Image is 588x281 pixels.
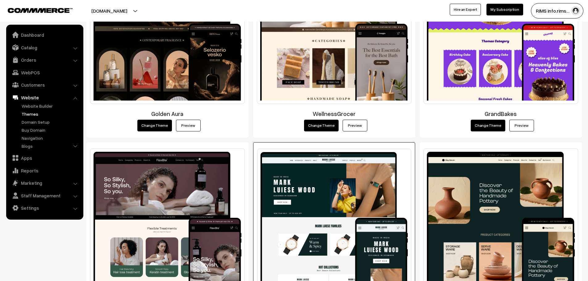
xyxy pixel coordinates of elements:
a: Customers [8,79,81,90]
a: Blogs [20,143,81,149]
h3: WellnessGrocer [257,110,411,117]
a: Preview [176,120,201,131]
a: WebPOS [8,67,81,78]
a: Staff Management [8,190,81,201]
a: Catalog [8,42,81,53]
a: Preview [509,120,534,131]
img: COMMMERCE [8,8,73,13]
button: [DOMAIN_NAME] [70,3,149,19]
a: My Subscription [486,4,523,15]
button: RIMS info.rims… [531,3,583,19]
a: Website Builder [20,103,81,109]
button: Change Theme [471,120,505,131]
a: Settings [8,202,81,213]
button: Change Theme [137,120,172,131]
a: Domain Setup [20,119,81,125]
a: COMMMERCE [8,6,62,14]
img: user [571,6,580,15]
a: Themes [20,111,81,117]
a: Reports [8,165,81,176]
a: Preview [343,120,367,131]
a: Hire an Expert [450,4,481,15]
a: Apps [8,152,81,163]
button: Change Theme [304,120,339,131]
h3: Golden Aura [90,110,245,117]
a: Website [8,92,81,103]
a: Buy Domain [20,127,81,133]
a: Orders [8,54,81,65]
a: Navigation [20,135,81,141]
h3: GrandBakes [423,110,578,117]
a: Marketing [8,177,81,188]
a: Dashboard [8,29,81,40]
